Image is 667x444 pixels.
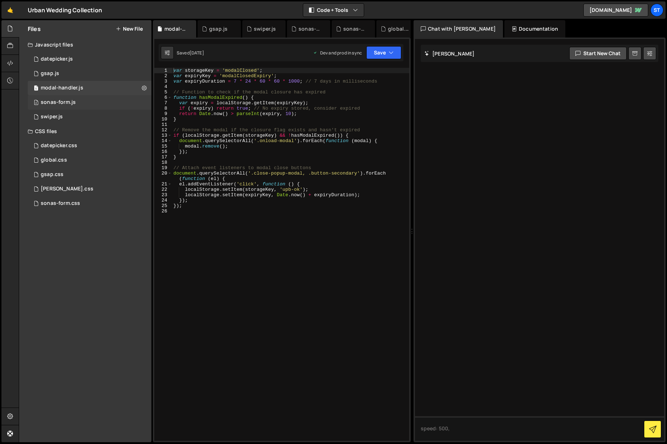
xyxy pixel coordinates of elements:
[28,66,151,81] div: 16370/44268.js
[41,142,77,149] div: datepicker.css
[154,73,172,79] div: 2
[28,167,151,182] div: 16370/44273.css
[41,85,83,91] div: modal-handler.js
[366,46,401,59] button: Save
[154,160,172,165] div: 18
[154,154,172,160] div: 17
[154,171,172,181] div: 20
[343,25,366,32] div: sonas-form.js
[424,50,474,57] h2: [PERSON_NAME]
[303,4,364,17] button: Code + Tools
[154,111,172,117] div: 9
[41,114,63,120] div: swiper.js
[299,25,322,32] div: sonas-form.css
[154,117,172,122] div: 10
[154,89,172,95] div: 5
[41,99,76,106] div: sonas-form.js
[154,144,172,149] div: 15
[414,20,503,38] div: Chat with [PERSON_NAME]
[154,165,172,171] div: 19
[41,157,67,163] div: global.css
[154,181,172,187] div: 21
[177,50,204,56] div: Saved
[154,208,172,214] div: 26
[209,25,228,32] div: gsap.js
[34,100,38,106] span: 2
[1,1,19,19] a: 🤙
[650,4,663,17] a: st
[154,122,172,127] div: 11
[28,110,151,124] div: 16370/44267.js
[569,47,627,60] button: Start new chat
[28,139,151,153] div: 16370/44274.css
[41,200,80,207] div: sonas-form.css
[41,56,73,62] div: datepicker.js
[154,84,172,89] div: 4
[154,203,172,208] div: 25
[388,25,411,32] div: global.css
[154,95,172,100] div: 6
[164,25,187,32] div: modal-handler.js
[154,100,172,106] div: 7
[154,68,172,73] div: 1
[19,124,151,139] div: CSS files
[313,50,362,56] div: Dev and prod in sync
[254,25,276,32] div: swiper.js
[154,79,172,84] div: 3
[504,20,565,38] div: Documentation
[154,198,172,203] div: 24
[41,171,63,178] div: gsap.css
[583,4,648,17] a: [DOMAIN_NAME]
[154,192,172,198] div: 23
[28,182,151,196] div: 16370/44272.css
[154,106,172,111] div: 8
[19,38,151,52] div: Javascript files
[154,149,172,154] div: 16
[28,196,151,211] div: sonas-form.css
[28,52,151,66] div: 16370/44269.js
[154,127,172,133] div: 12
[154,138,172,144] div: 14
[28,95,151,110] div: sonas-form.js
[28,81,151,95] div: 16370/44270.js
[28,25,41,33] h2: Files
[41,70,59,77] div: gsap.js
[28,153,151,167] div: 16370/44271.css
[154,133,172,138] div: 13
[190,50,204,56] div: [DATE]
[116,26,143,32] button: New File
[41,186,93,192] div: [PERSON_NAME].css
[34,86,38,92] span: 1
[154,187,172,192] div: 22
[28,6,102,14] div: Urban Wedding Collection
